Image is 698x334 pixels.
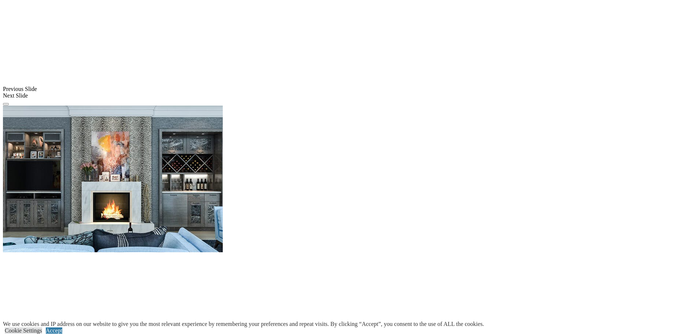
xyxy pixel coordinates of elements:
[3,321,484,327] div: We use cookies and IP address on our website to give you the most relevant experience by remember...
[46,327,62,334] a: Accept
[3,92,695,99] div: Next Slide
[5,327,42,334] a: Cookie Settings
[3,86,695,92] div: Previous Slide
[3,103,9,105] button: Click here to pause slide show
[3,106,223,252] img: Banner for mobile view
